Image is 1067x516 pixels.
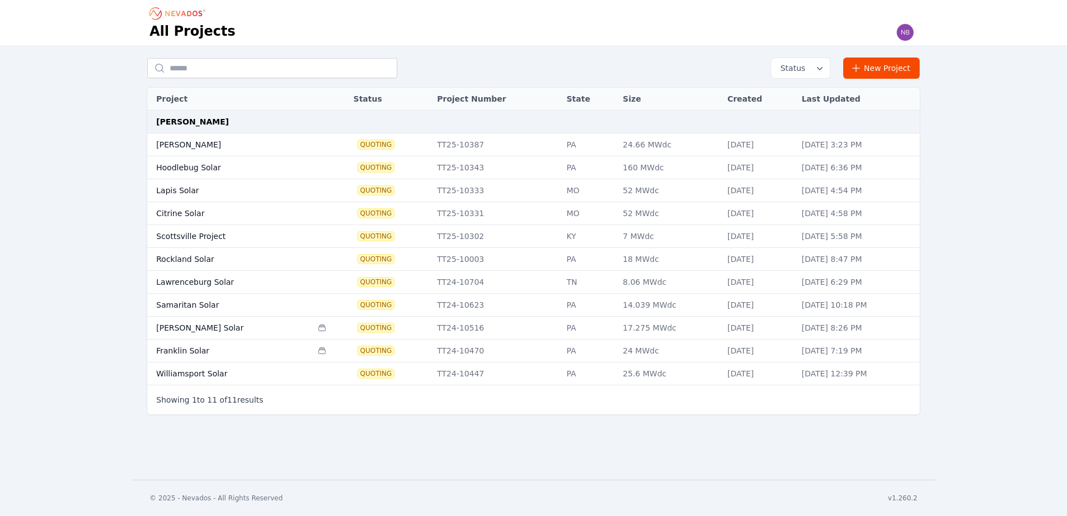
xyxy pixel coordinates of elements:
[358,209,394,218] span: Quoting
[561,340,617,362] td: PA
[722,88,796,111] th: Created
[147,271,312,294] td: Lawrenceburg Solar
[147,133,312,156] td: [PERSON_NAME]
[617,156,722,179] td: 160 MWdc
[147,294,920,317] tr: Samaritan SolarQuotingTT24-10623PA14.039 MWdc[DATE][DATE] 10:18 PM
[358,163,394,172] span: Quoting
[617,248,722,271] td: 18 MWdc
[617,179,722,202] td: 52 MWdc
[227,395,237,404] span: 11
[150,4,209,22] nav: Breadcrumb
[431,202,561,225] td: TT25-10331
[147,225,920,248] tr: Scottsville ProjectQuotingTT25-10302KY7 MWdc[DATE][DATE] 5:58 PM
[561,294,617,317] td: PA
[147,111,920,133] td: [PERSON_NAME]
[358,255,394,264] span: Quoting
[431,294,561,317] td: TT24-10623
[796,248,920,271] td: [DATE] 8:47 PM
[888,494,917,503] div: v1.260.2
[561,362,617,385] td: PA
[431,225,561,248] td: TT25-10302
[722,156,796,179] td: [DATE]
[358,232,394,241] span: Quoting
[431,248,561,271] td: TT25-10003
[147,317,312,340] td: [PERSON_NAME] Solar
[147,294,312,317] td: Samaritan Solar
[722,362,796,385] td: [DATE]
[147,133,920,156] tr: [PERSON_NAME]QuotingTT25-10387PA24.66 MWdc[DATE][DATE] 3:23 PM
[156,394,263,405] p: Showing to of results
[561,156,617,179] td: PA
[776,63,805,74] span: Status
[147,248,312,271] td: Rockland Solar
[796,225,920,248] td: [DATE] 5:58 PM
[358,369,394,378] span: Quoting
[431,271,561,294] td: TT24-10704
[147,225,312,248] td: Scottsville Project
[617,202,722,225] td: 52 MWdc
[796,156,920,179] td: [DATE] 6:36 PM
[771,58,830,78] button: Status
[147,156,312,179] td: Hoodlebug Solar
[561,248,617,271] td: PA
[722,133,796,156] td: [DATE]
[431,88,561,111] th: Project Number
[358,346,394,355] span: Quoting
[147,88,312,111] th: Project
[722,225,796,248] td: [DATE]
[617,271,722,294] td: 8.06 MWdc
[722,340,796,362] td: [DATE]
[561,271,617,294] td: TN
[431,133,561,156] td: TT25-10387
[358,323,394,332] span: Quoting
[147,202,312,225] td: Citrine Solar
[796,271,920,294] td: [DATE] 6:29 PM
[147,179,920,202] tr: Lapis SolarQuotingTT25-10333MO52 MWdc[DATE][DATE] 4:54 PM
[561,179,617,202] td: MO
[431,340,561,362] td: TT24-10470
[796,88,920,111] th: Last Updated
[147,362,920,385] tr: Williamsport SolarQuotingTT24-10447PA25.6 MWdc[DATE][DATE] 12:39 PM
[796,317,920,340] td: [DATE] 8:26 PM
[561,88,617,111] th: State
[358,278,394,286] span: Quoting
[617,362,722,385] td: 25.6 MWdc
[617,294,722,317] td: 14.039 MWdc
[147,271,920,294] tr: Lawrenceburg SolarQuotingTT24-10704TN8.06 MWdc[DATE][DATE] 6:29 PM
[722,271,796,294] td: [DATE]
[796,202,920,225] td: [DATE] 4:58 PM
[722,179,796,202] td: [DATE]
[147,156,920,179] tr: Hoodlebug SolarQuotingTT25-10343PA160 MWdc[DATE][DATE] 6:36 PM
[561,133,617,156] td: PA
[722,202,796,225] td: [DATE]
[617,340,722,362] td: 24 MWdc
[722,317,796,340] td: [DATE]
[617,225,722,248] td: 7 MWdc
[617,317,722,340] td: 17.275 MWdc
[431,317,561,340] td: TT24-10516
[796,340,920,362] td: [DATE] 7:19 PM
[358,140,394,149] span: Quoting
[843,58,920,79] a: New Project
[796,133,920,156] td: [DATE] 3:23 PM
[348,88,431,111] th: Status
[147,202,920,225] tr: Citrine SolarQuotingTT25-10331MO52 MWdc[DATE][DATE] 4:58 PM
[150,22,235,40] h1: All Projects
[147,248,920,271] tr: Rockland SolarQuotingTT25-10003PA18 MWdc[DATE][DATE] 8:47 PM
[617,88,722,111] th: Size
[896,23,914,41] img: nbhupathi@boydjones.biz
[192,395,197,404] span: 1
[147,340,920,362] tr: Franklin SolarQuotingTT24-10470PA24 MWdc[DATE][DATE] 7:19 PM
[431,362,561,385] td: TT24-10447
[147,362,312,385] td: Williamsport Solar
[207,395,217,404] span: 11
[617,133,722,156] td: 24.66 MWdc
[561,202,617,225] td: MO
[147,179,312,202] td: Lapis Solar
[431,179,561,202] td: TT25-10333
[358,186,394,195] span: Quoting
[561,317,617,340] td: PA
[431,156,561,179] td: TT25-10343
[796,179,920,202] td: [DATE] 4:54 PM
[358,300,394,309] span: Quoting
